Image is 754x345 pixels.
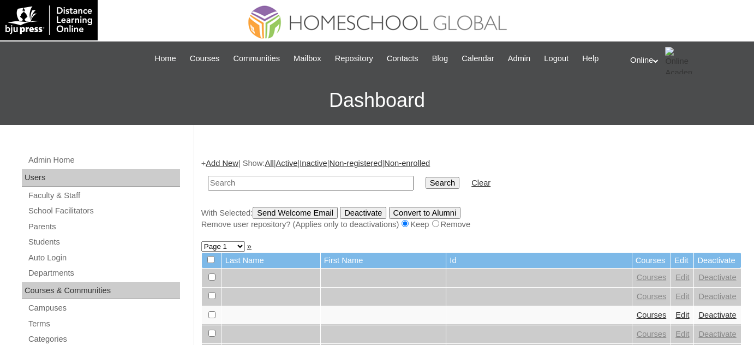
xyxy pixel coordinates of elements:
[389,207,461,219] input: Convert to Alumni
[27,204,180,218] a: School Facilitators
[300,159,327,168] a: Inactive
[233,52,280,65] span: Communities
[630,47,743,74] div: Online
[22,282,180,300] div: Courses & Communities
[675,273,689,282] a: Edit
[222,253,320,269] td: Last Name
[149,52,182,65] a: Home
[27,251,180,265] a: Auto Login
[675,330,689,338] a: Edit
[637,311,667,319] a: Courses
[471,179,490,187] a: Clear
[675,292,689,301] a: Edit
[265,159,273,168] a: All
[665,47,692,74] img: Online Academy
[508,52,531,65] span: Admin
[228,52,285,65] a: Communities
[632,253,671,269] td: Courses
[276,159,298,168] a: Active
[544,52,569,65] span: Logout
[201,219,741,230] div: Remove user repository? (Applies only to deactivations) Keep Remove
[538,52,574,65] a: Logout
[330,159,382,168] a: Non-registered
[432,52,448,65] span: Blog
[582,52,599,65] span: Help
[253,207,338,219] input: Send Welcome Email
[694,253,740,269] td: Deactivate
[190,52,220,65] span: Courses
[427,52,453,65] a: Blog
[201,207,741,230] div: With Selected:
[502,52,536,65] a: Admin
[637,292,667,301] a: Courses
[637,273,667,282] a: Courses
[201,158,741,230] div: + | Show: | | | |
[456,52,499,65] a: Calendar
[637,330,667,338] a: Courses
[340,207,386,219] input: Deactivate
[462,52,494,65] span: Calendar
[206,159,238,168] a: Add New
[384,159,430,168] a: Non-enrolled
[288,52,327,65] a: Mailbox
[247,242,252,251] a: »
[184,52,225,65] a: Courses
[698,311,736,319] a: Deactivate
[335,52,373,65] span: Repository
[208,176,414,191] input: Search
[330,52,379,65] a: Repository
[698,292,736,301] a: Deactivate
[27,266,180,280] a: Departments
[27,317,180,331] a: Terms
[426,177,459,189] input: Search
[22,169,180,187] div: Users
[446,253,631,269] td: Id
[155,52,176,65] span: Home
[698,330,736,338] a: Deactivate
[27,220,180,234] a: Parents
[675,311,689,319] a: Edit
[27,235,180,249] a: Students
[698,273,736,282] a: Deactivate
[577,52,604,65] a: Help
[321,253,446,269] td: First Name
[5,5,92,35] img: logo-white.png
[5,76,749,125] h3: Dashboard
[294,52,321,65] span: Mailbox
[27,153,180,167] a: Admin Home
[387,52,418,65] span: Contacts
[27,189,180,203] a: Faculty & Staff
[381,52,424,65] a: Contacts
[27,301,180,315] a: Campuses
[671,253,693,269] td: Edit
